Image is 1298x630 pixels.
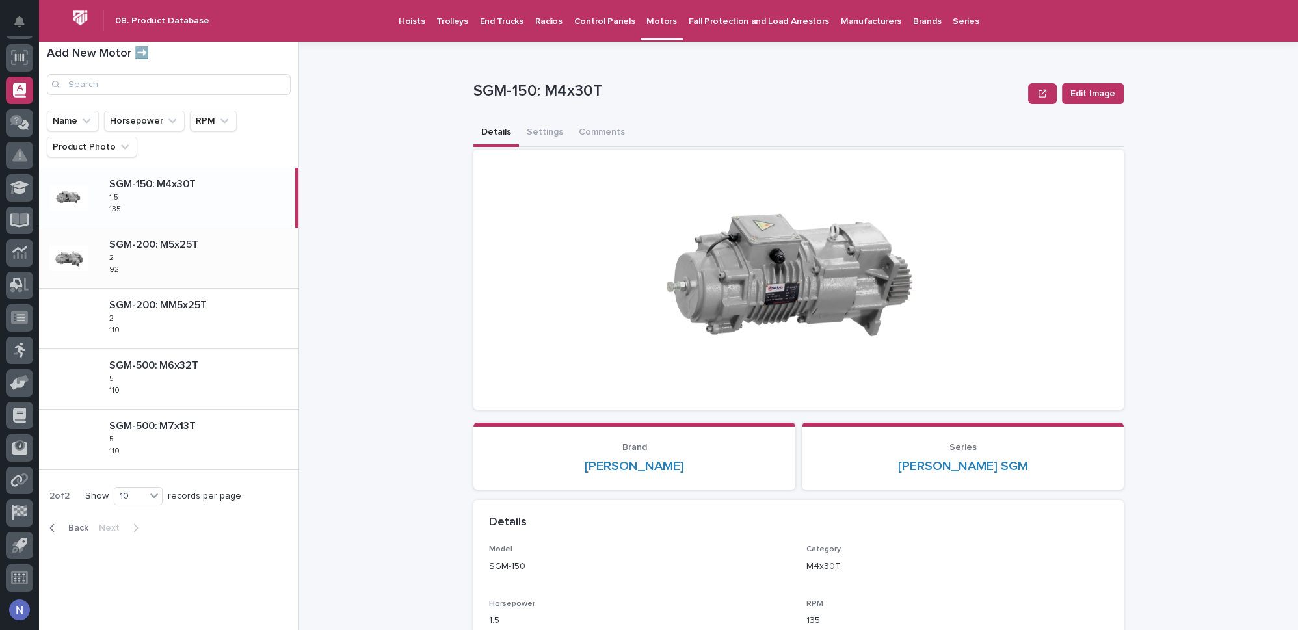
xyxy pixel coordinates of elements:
[68,6,92,30] img: Workspace Logo
[489,545,512,553] span: Model
[489,516,527,530] h2: Details
[60,523,88,532] span: Back
[39,480,80,512] p: 2 of 2
[571,120,633,147] button: Comments
[806,545,841,553] span: Category
[109,176,198,190] p: SGM-150: M4x30T
[94,522,149,534] button: Next
[115,16,209,27] h2: 08. Product Database
[109,417,198,432] p: SGM-500: M7x13T
[109,236,201,251] p: SGM-200: M5x25T
[39,168,298,228] a: SGM-150: M4x30TSGM-150: M4x30T 1.51.5 135135
[109,372,116,384] p: 5
[109,311,116,323] p: 2
[39,349,298,410] a: SGM-500: M6x32TSGM-500: M6x32T 55 110110
[109,323,122,335] p: 110
[109,263,122,274] p: 92
[104,111,185,131] button: Horsepower
[190,111,237,131] button: RPM
[898,458,1028,474] a: [PERSON_NAME] SGM
[47,47,291,61] h1: Add New Motor ➡️
[473,120,519,147] button: Details
[109,432,116,444] p: 5
[109,251,116,263] p: 2
[489,614,791,627] p: 1.5
[585,458,684,474] a: [PERSON_NAME]
[806,600,823,608] span: RPM
[622,443,647,452] span: Brand
[109,384,122,395] p: 110
[39,228,298,289] a: SGM-200: M5x25TSGM-200: M5x25T 22 9292
[949,443,977,452] span: Series
[47,137,137,157] button: Product Photo
[6,596,33,623] button: users-avatar
[1070,87,1115,100] span: Edit Image
[85,491,109,502] p: Show
[109,190,121,202] p: 1.5
[16,16,33,36] div: Notifications
[109,296,209,311] p: SGM-200: MM5x25T
[47,74,291,95] input: Search
[109,444,122,456] p: 110
[473,82,1023,101] p: SGM-150: M4x30T
[109,357,201,372] p: SGM-500: M6x32T
[39,289,298,349] a: SGM-200: MM5x25TSGM-200: MM5x25T 22 110110
[806,614,1108,627] p: 135
[519,120,571,147] button: Settings
[489,560,791,573] p: SGM-150
[6,8,33,35] button: Notifications
[1062,83,1124,104] button: Edit Image
[39,410,298,470] a: SGM-500: M7x13TSGM-500: M7x13T 55 110110
[114,490,146,503] div: 10
[489,600,535,608] span: Horsepower
[806,560,1108,573] p: M4x30T
[39,522,94,534] button: Back
[47,111,99,131] button: Name
[168,491,241,502] p: records per page
[99,523,127,532] span: Next
[109,202,124,214] p: 135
